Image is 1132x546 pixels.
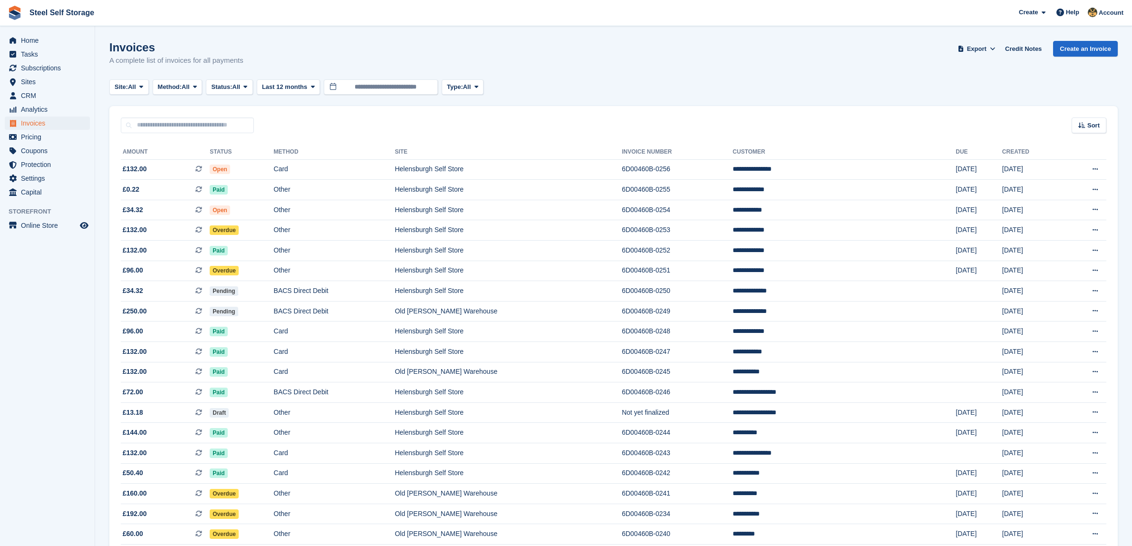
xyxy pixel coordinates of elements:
[622,220,733,241] td: 6D00460B-0253
[274,362,395,382] td: Card
[123,529,143,539] span: £60.00
[622,362,733,382] td: 6D00460B-0245
[733,145,956,160] th: Customer
[395,301,622,322] td: Old [PERSON_NAME] Warehouse
[123,448,147,458] span: £132.00
[210,509,239,519] span: Overdue
[210,448,227,458] span: Paid
[622,524,733,545] td: 6D00460B-0240
[1002,180,1062,200] td: [DATE]
[210,185,227,195] span: Paid
[5,144,90,157] a: menu
[26,5,98,20] a: Steel Self Storage
[395,261,622,281] td: Helensburgh Self Store
[21,130,78,144] span: Pricing
[956,504,1002,524] td: [DATE]
[274,159,395,180] td: Card
[5,219,90,232] a: menu
[395,443,622,464] td: Helensburgh Self Store
[274,261,395,281] td: Other
[395,484,622,504] td: Old [PERSON_NAME] Warehouse
[1019,8,1038,17] span: Create
[21,61,78,75] span: Subscriptions
[463,82,471,92] span: All
[956,484,1002,504] td: [DATE]
[1002,382,1062,403] td: [DATE]
[956,261,1002,281] td: [DATE]
[622,463,733,484] td: 6D00460B-0242
[956,180,1002,200] td: [DATE]
[1002,463,1062,484] td: [DATE]
[1002,281,1062,302] td: [DATE]
[257,79,320,95] button: Last 12 months
[21,48,78,61] span: Tasks
[395,463,622,484] td: Helensburgh Self Store
[210,367,227,377] span: Paid
[274,402,395,423] td: Other
[622,443,733,464] td: 6D00460B-0243
[956,41,997,57] button: Export
[1087,121,1100,130] span: Sort
[9,207,95,216] span: Storefront
[395,322,622,342] td: Helensburgh Self Store
[956,423,1002,443] td: [DATE]
[21,158,78,171] span: Protection
[395,504,622,524] td: Old [PERSON_NAME] Warehouse
[395,220,622,241] td: Helensburgh Self Store
[956,463,1002,484] td: [DATE]
[395,159,622,180] td: Helensburgh Self Store
[210,145,273,160] th: Status
[395,241,622,261] td: Helensburgh Self Store
[206,79,252,95] button: Status: All
[123,265,143,275] span: £96.00
[622,322,733,342] td: 6D00460B-0248
[123,408,143,418] span: £13.18
[1002,484,1062,504] td: [DATE]
[1066,8,1079,17] span: Help
[395,402,622,423] td: Helensburgh Self Store
[956,159,1002,180] td: [DATE]
[123,286,143,296] span: £34.32
[21,34,78,47] span: Home
[274,382,395,403] td: BACS Direct Debit
[395,362,622,382] td: Old [PERSON_NAME] Warehouse
[1002,261,1062,281] td: [DATE]
[622,423,733,443] td: 6D00460B-0244
[123,306,147,316] span: £250.00
[5,158,90,171] a: menu
[128,82,136,92] span: All
[622,261,733,281] td: 6D00460B-0251
[123,367,147,377] span: £132.00
[395,524,622,545] td: Old [PERSON_NAME] Warehouse
[274,504,395,524] td: Other
[622,241,733,261] td: 6D00460B-0252
[274,423,395,443] td: Other
[210,246,227,255] span: Paid
[210,165,230,174] span: Open
[622,301,733,322] td: 6D00460B-0249
[210,286,238,296] span: Pending
[210,266,239,275] span: Overdue
[123,326,143,336] span: £96.00
[274,241,395,261] td: Other
[956,524,1002,545] td: [DATE]
[123,428,147,438] span: £144.00
[211,82,232,92] span: Status:
[1002,301,1062,322] td: [DATE]
[123,185,139,195] span: £0.22
[8,6,22,20] img: stora-icon-8386f47178a22dfd0bd8f6a31ec36ba5ce8667c1dd55bd0f319d3a0aa187defe.svg
[1099,8,1123,18] span: Account
[182,82,190,92] span: All
[1002,362,1062,382] td: [DATE]
[21,103,78,116] span: Analytics
[1002,504,1062,524] td: [DATE]
[210,205,230,215] span: Open
[956,145,1002,160] th: Due
[210,327,227,336] span: Paid
[274,180,395,200] td: Other
[78,220,90,231] a: Preview store
[956,241,1002,261] td: [DATE]
[1002,145,1062,160] th: Created
[1001,41,1045,57] a: Credit Notes
[395,423,622,443] td: Helensburgh Self Store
